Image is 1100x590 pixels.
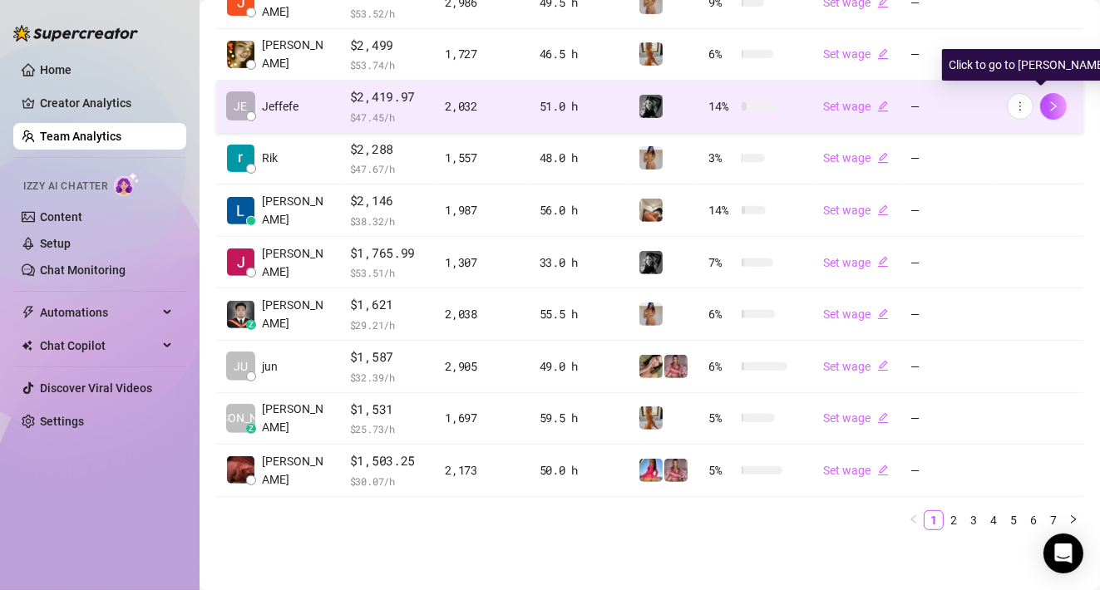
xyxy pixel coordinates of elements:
span: [PERSON_NAME] [262,400,330,436]
span: $ 53.52 /h [350,5,426,22]
a: 4 [984,511,1003,529]
span: $ 47.45 /h [350,109,426,125]
img: Georgia (VIP) [639,146,663,170]
a: Content [40,210,82,224]
a: Discover Viral Videos [40,381,152,395]
span: Automations [40,299,158,326]
div: 33.0 h [540,253,619,272]
span: $1,587 [350,347,426,367]
span: left [909,514,919,524]
span: 6 % [708,305,735,323]
span: $1,765.99 [350,243,426,263]
li: 3 [964,510,984,530]
div: 1,987 [445,201,519,219]
img: deia jane boise… [227,41,254,68]
span: 6 % [708,45,735,63]
span: JU [234,357,248,376]
div: 2,905 [445,357,519,376]
span: thunderbolt [22,306,35,319]
div: 1,697 [445,409,519,427]
div: 2,038 [445,305,519,323]
span: edit [877,152,889,164]
button: left [904,510,924,530]
span: $2,499 [350,36,426,56]
span: $ 30.07 /h [350,473,426,489]
span: $ 53.51 /h [350,264,426,281]
span: 6 % [708,357,735,376]
span: edit [877,360,889,371]
img: Lara Clyde [227,197,254,224]
img: Celine (VIP) [639,42,663,66]
span: edit [877,256,889,268]
span: [PERSON_NAME] [262,244,330,281]
span: more [1014,101,1026,112]
span: 14 % [708,97,735,116]
span: [PERSON_NAME] [262,296,330,332]
li: 6 [1024,510,1043,530]
td: — [900,237,997,289]
td: — [900,184,997,237]
span: edit [877,204,889,216]
span: 7 % [708,253,735,272]
img: Jane [227,248,254,276]
a: Set wageedit [823,204,889,217]
span: edit [877,101,889,112]
li: 2 [944,510,964,530]
img: Mocha (VIP) [639,355,663,378]
span: $1,503.25 [350,451,426,471]
a: 2 [945,511,963,529]
li: 1 [924,510,944,530]
button: right [1063,510,1083,530]
a: 7 [1044,511,1063,529]
a: Set wageedit [823,464,889,477]
span: right [1068,514,1078,524]
div: 1,727 [445,45,519,63]
a: Team Analytics [40,130,121,143]
span: $ 32.39 /h [350,369,426,386]
td: — [900,445,997,497]
a: Set wageedit [823,151,889,165]
span: right [1048,101,1059,112]
span: $ 53.74 /h [350,57,426,73]
span: jun [262,357,278,376]
div: 1,557 [445,149,519,167]
a: Set wageedit [823,256,889,269]
a: Home [40,63,72,76]
div: 1,307 [445,253,519,272]
li: 7 [1043,510,1063,530]
img: Maddie (VIP) [639,459,663,482]
div: 56.0 h [540,201,619,219]
div: 50.0 h [540,461,619,479]
span: $1,621 [350,295,426,315]
a: Set wageedit [823,47,889,61]
a: 5 [1004,511,1023,529]
a: 6 [1024,511,1043,529]
span: edit [877,412,889,424]
img: Kyle Rodriguez [227,301,254,328]
span: Rik [262,149,278,167]
span: 5 % [708,409,735,427]
img: Kennedy (VIP) [639,95,663,118]
span: $ 38.32 /h [350,213,426,229]
span: $2,288 [350,140,426,160]
img: Tabby (VIP) [664,355,688,378]
a: Setup [40,237,71,250]
li: Next Page [1063,510,1083,530]
td: — [900,393,997,445]
a: 1 [925,511,943,529]
td: — [900,81,997,133]
span: $1,531 [350,400,426,420]
a: Set wageedit [823,360,889,373]
span: $2,419.97 [350,87,426,107]
a: Settings [40,415,84,428]
img: Kennedy (VIP) [639,251,663,274]
span: 3 % [708,149,735,167]
span: $ 47.67 /h [350,160,426,177]
a: 3 [964,511,983,529]
img: Celine (VIP) [639,406,663,430]
img: Nobert Calimpon [227,456,254,484]
span: [PERSON_NAME] [262,192,330,229]
div: 51.0 h [540,97,619,116]
img: AI Chatter [114,172,140,196]
div: z [246,320,256,330]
